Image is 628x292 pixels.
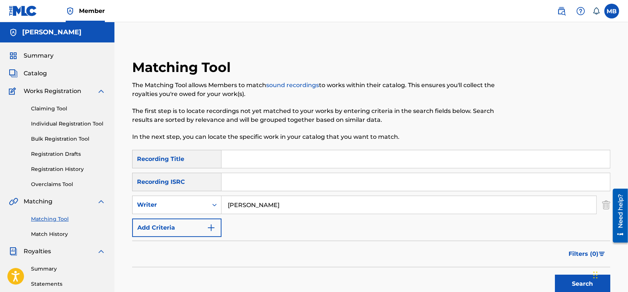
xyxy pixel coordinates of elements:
[602,196,610,214] img: Delete Criterion
[31,150,106,158] a: Registration Drafts
[31,280,106,288] a: Statements
[79,7,105,15] span: Member
[9,69,18,78] img: Catalog
[132,81,500,99] p: The Matching Tool allows Members to match to works within their catalog. This ensures you'll coll...
[599,252,605,256] img: filter
[9,197,18,206] img: Matching
[9,51,54,60] a: SummarySummary
[607,186,628,245] iframe: Resource Center
[132,133,500,141] p: In the next step, you can locate the specific work in your catalog that you want to match.
[132,107,500,124] p: The first step is to locate recordings not yet matched to your works by entering criteria in the ...
[569,250,598,258] span: Filters ( 0 )
[24,87,81,96] span: Works Registration
[31,265,106,273] a: Summary
[24,197,52,206] span: Matching
[31,215,106,223] a: Matching Tool
[591,257,628,292] iframe: Chat Widget
[31,181,106,188] a: Overclaims Tool
[24,69,47,78] span: Catalog
[564,245,610,263] button: Filters (0)
[576,7,585,16] img: help
[9,87,18,96] img: Works Registration
[9,6,37,16] img: MLC Logo
[132,59,234,76] h2: Matching Tool
[24,51,54,60] span: Summary
[9,69,47,78] a: CatalogCatalog
[573,4,588,18] div: Help
[593,7,600,15] div: Notifications
[66,7,75,16] img: Top Rightsholder
[97,247,106,256] img: expand
[22,28,82,37] h5: MARCIN BRZOZOWSKI
[591,257,628,292] div: Widżet czatu
[557,7,566,16] img: search
[9,51,18,60] img: Summary
[31,230,106,238] a: Match History
[9,247,18,256] img: Royalties
[593,264,598,286] div: Przeciągnij
[31,135,106,143] a: Bulk Registration Tool
[137,200,203,209] div: Writer
[554,4,569,18] a: Public Search
[31,105,106,113] a: Claiming Tool
[604,4,619,18] div: User Menu
[207,223,216,232] img: 9d2ae6d4665cec9f34b9.svg
[31,120,106,128] a: Individual Registration Tool
[97,197,106,206] img: expand
[9,28,18,37] img: Accounts
[24,247,51,256] span: Royalties
[266,82,319,89] a: sound recordings
[97,87,106,96] img: expand
[31,165,106,173] a: Registration History
[132,219,222,237] button: Add Criteria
